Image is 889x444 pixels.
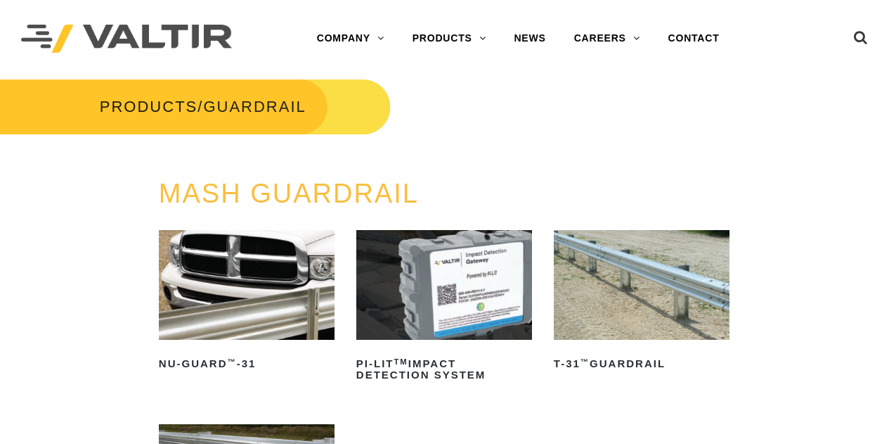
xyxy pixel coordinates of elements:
[228,357,237,366] sup: ™
[356,353,532,386] h2: PI-LIT Impact Detection System
[159,179,419,208] a: MASH GUARDRAIL
[554,230,729,375] a: T-31™Guardrail
[159,230,335,375] a: NU-GUARD™-31
[398,25,500,53] a: PRODUCTS
[203,98,306,115] span: GUARDRAIL
[500,25,559,53] a: NEWS
[159,353,335,375] h2: NU-GUARD -31
[560,25,654,53] a: CAREERS
[554,353,729,375] h2: T-31 Guardrail
[356,230,532,386] a: PI-LITTMImpact Detection System
[654,25,734,53] a: CONTACT
[580,357,590,366] sup: ™
[21,25,232,53] img: Valtir
[303,25,398,53] a: COMPANY
[100,98,197,115] a: PRODUCTS
[394,357,408,366] sup: TM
